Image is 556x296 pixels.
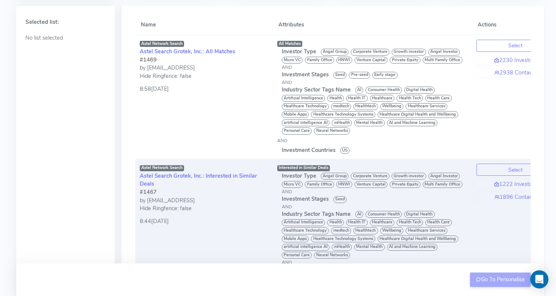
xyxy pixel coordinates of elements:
span: Angel Group [321,173,349,180]
span: Seed [333,72,347,79]
span: Healthcare Services [406,227,447,234]
span: Angel Group [321,49,349,56]
span: mHealth [332,119,352,126]
span: Health Care [425,95,452,102]
a: 1896 Contacts [476,193,554,201]
span: Investor Type [282,172,316,180]
span: Investment Stages [282,195,329,203]
th: Attributes [273,15,472,35]
span: AI and Machine Learning [387,119,438,126]
span: Healthcare Technology [282,103,329,110]
span: Pre-seed [349,72,370,79]
div: AND [282,203,467,210]
span: HNWI [336,57,352,64]
span: Mobile Apps [282,236,309,242]
span: Healthcare Technology Systems [311,111,375,118]
span: Digital Health [404,87,435,93]
span: Health Tech [397,219,423,226]
span: Private Equity [390,181,420,188]
span: Venture Capital [355,57,388,64]
span: Growth investor [392,173,426,180]
div: by [EMAIL_ADDRESS] [140,64,268,72]
span: Multi Family Office [423,57,462,64]
span: AI [355,87,364,93]
span: Personal Care [282,252,312,259]
div: Open Intercom Messenger [530,270,548,288]
span: Wellbeing [380,103,404,110]
span: mHealth [332,244,352,251]
span: Family Office [305,57,334,64]
span: artificial intelligence AI [282,119,330,126]
span: Early stage [372,72,398,79]
span: Growth investor [392,49,426,56]
span: Healthcare Services [406,103,447,110]
span: Healthcare Digital Health and Wellbeing [378,236,458,242]
span: Micro VC [282,181,303,188]
span: Investment Countries [282,146,336,154]
span: Neural Networks [314,127,350,134]
div: AND [282,64,467,71]
span: Mental Health [354,119,385,126]
div: AND [277,137,467,144]
span: Venture Capital [355,181,388,188]
div: Hide Ringfence: false [140,72,268,81]
span: Consumer Health [365,211,402,218]
span: Neural Networks [314,252,350,259]
span: US [340,147,350,154]
div: 8:44[DATE] [140,213,268,226]
a: Astel Search Grotek, Inc.: All Matches [140,48,235,55]
span: Health [327,219,344,226]
span: Astel Network Search [140,165,184,171]
span: medtech [331,227,351,234]
span: Industry Sector Tags Name [282,210,351,218]
span: Seed [333,196,347,203]
th: Name [135,15,273,35]
div: AND [282,259,467,266]
span: All Matches [279,41,301,46]
span: Health IT [346,95,368,102]
span: AI [355,211,364,218]
span: Industry Sector Tags Name [282,86,351,93]
span: Healthcare Digital Health and Wellbeing [378,111,458,118]
span: Consumer Health [365,87,402,93]
span: Mental Health [354,244,385,251]
span: Investment Stages [282,71,329,78]
span: Healthtech [353,103,378,110]
span: Family Office [305,181,334,188]
span: Healthtech [353,227,378,234]
div: AND [282,79,467,86]
span: Digital Health [404,211,435,218]
span: Health IT [346,219,368,226]
div: #1469 [140,56,268,64]
button: Select [476,164,554,176]
span: artificial intelligence AI [282,244,330,251]
span: Personal Care [282,127,312,134]
span: Micro VC [282,57,303,64]
div: 8:58[DATE] [140,81,268,93]
button: Select [476,40,554,52]
span: Angel Investor [428,173,460,180]
span: Healthcare [370,95,395,102]
span: AI and Machine Learning [387,244,438,251]
span: Healthcare [370,219,395,226]
span: Corporate Venture [351,49,389,56]
span: Healthcare Technology Systems [311,236,375,242]
span: Healthcare Technology [282,227,329,234]
p: No list selected [25,34,106,42]
span: Corporate Venture [351,173,389,180]
span: Mobile Apps [282,111,309,118]
span: medtech [331,103,351,110]
span: Angel Investor [428,49,460,56]
span: Health Tech [397,95,423,102]
span: HNWI [336,181,352,188]
a: Astel Search Grotek, Inc.: Interested in Similar Deals [140,172,257,188]
div: AND [282,188,467,195]
span: Investor Type [282,48,316,55]
span: Interested in Similar Deals [279,165,328,170]
div: by [EMAIL_ADDRESS] [140,197,268,205]
span: Private Equity [390,57,420,64]
span: Health [327,95,344,102]
span: Artificial Intelligence [282,95,325,102]
span: Multi Family Office [423,181,462,188]
span: Artificial Intelligence [282,219,325,226]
